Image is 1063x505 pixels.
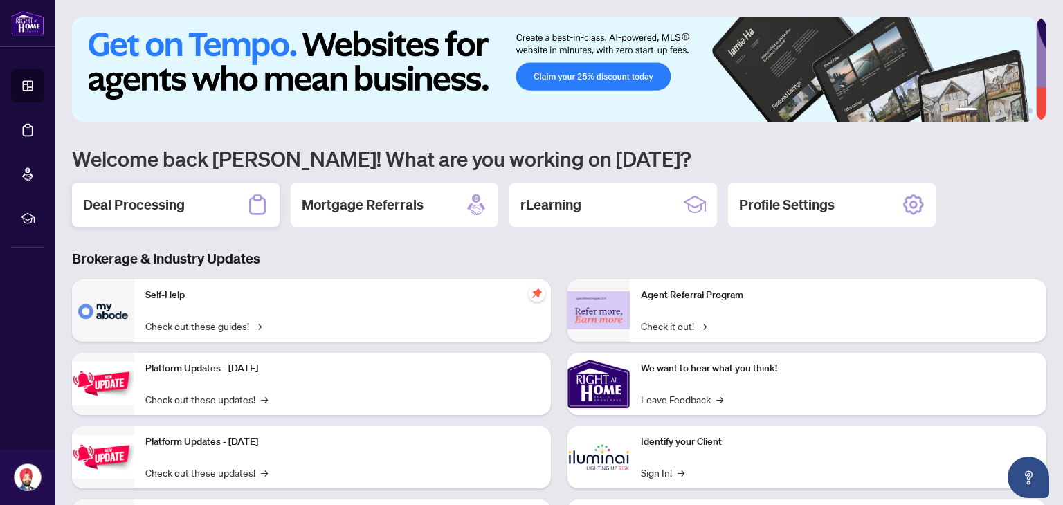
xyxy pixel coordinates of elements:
a: Check it out!→ [641,318,707,333]
h2: Profile Settings [739,195,835,214]
button: Open asap [1008,457,1049,498]
button: 5 [1016,108,1021,113]
button: 3 [994,108,999,113]
img: Profile Icon [15,464,41,490]
h2: rLearning [520,195,581,214]
a: Sign In!→ [641,465,684,480]
button: 2 [983,108,988,113]
img: logo [11,10,44,36]
span: → [261,392,268,407]
span: → [716,392,723,407]
span: → [678,465,684,480]
h2: Mortgage Referrals [302,195,424,214]
span: → [255,318,262,333]
button: 1 [955,108,977,113]
img: Agent Referral Program [567,291,630,329]
p: Platform Updates - [DATE] [145,361,540,376]
p: Agent Referral Program [641,288,1035,303]
img: Identify your Client [567,426,630,488]
img: Slide 0 [72,17,1036,122]
span: pushpin [529,285,545,302]
a: Check out these guides!→ [145,318,262,333]
img: Self-Help [72,279,134,342]
p: We want to hear what you think! [641,361,1035,376]
button: 6 [1027,108,1033,113]
img: Platform Updates - July 21, 2025 [72,362,134,405]
p: Platform Updates - [DATE] [145,434,540,450]
h2: Deal Processing [83,195,185,214]
p: Self-Help [145,288,540,303]
a: Check out these updates!→ [145,392,268,407]
h1: Welcome back [PERSON_NAME]! What are you working on [DATE]? [72,145,1046,172]
a: Check out these updates!→ [145,465,268,480]
button: 4 [1005,108,1010,113]
p: Identify your Client [641,434,1035,450]
h3: Brokerage & Industry Updates [72,249,1046,268]
img: We want to hear what you think! [567,353,630,415]
a: Leave Feedback→ [641,392,723,407]
span: → [261,465,268,480]
img: Platform Updates - July 8, 2025 [72,435,134,479]
span: → [700,318,707,333]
